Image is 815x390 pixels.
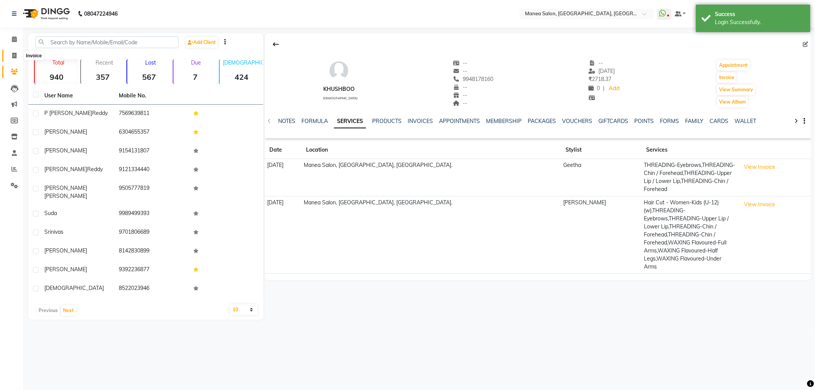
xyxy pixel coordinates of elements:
a: GIFTCARDS [599,118,629,125]
th: Location [301,141,561,159]
a: CARDS [710,118,729,125]
strong: 940 [35,72,79,82]
button: Next [61,305,76,316]
th: Date [265,141,301,159]
a: PRODUCTS [372,118,402,125]
td: 6304655357 [114,123,189,142]
a: INVOICES [408,118,433,125]
span: [PERSON_NAME] [44,166,87,173]
span: [DATE] [589,68,615,74]
span: [DEMOGRAPHIC_DATA] [44,285,104,291]
button: View Invoice [741,161,779,173]
a: VOUCHERS [562,118,593,125]
span: -- [453,100,468,107]
div: Invoice [24,51,44,60]
div: Success [715,10,805,18]
span: 0 [589,85,600,92]
p: [DEMOGRAPHIC_DATA] [223,59,264,66]
p: Due [175,59,217,66]
b: 08047224946 [84,3,118,24]
th: Stylist [561,141,642,159]
strong: 567 [127,72,171,82]
span: ₹ [589,76,592,83]
p: Lost [130,59,171,66]
span: srinivas [44,228,63,235]
p: Recent [84,59,125,66]
td: 8522023946 [114,280,189,298]
span: 9948178160 [453,76,494,83]
td: 9505777819 [114,180,189,205]
p: Total [38,59,79,66]
input: Search by Name/Mobile/Email/Code [36,36,178,48]
div: Khushboo [320,85,358,93]
td: 7569639811 [114,105,189,123]
td: THREADING-Eyebrows,THREADING-Chin / Forehead,THREADING-Upper Lip / Lower Lip,THREADING-Chin / For... [642,159,738,196]
span: -- [453,92,468,99]
span: [PERSON_NAME] [44,193,87,199]
td: 9154131807 [114,142,189,161]
td: 9989499393 [114,205,189,223]
a: PACKAGES [528,118,556,125]
button: View Album [717,97,748,107]
span: -- [453,60,468,66]
span: [PERSON_NAME] [44,266,87,273]
td: Hair Cut - Women-Kids (U-12)(w),THREADING-Eyebrows,THREADING-Upper Lip / Lower Lip,THREADING-Chin... [642,196,738,273]
a: FORMULA [301,118,328,125]
span: suda [44,210,57,217]
div: Back to Client [268,37,284,52]
strong: 424 [220,72,264,82]
td: 9701806689 [114,223,189,242]
img: avatar [327,59,350,82]
span: [PERSON_NAME] [44,184,87,191]
a: SERVICES [334,115,366,128]
td: 9121334440 [114,161,189,180]
td: 9392236877 [114,261,189,280]
a: APPOINTMENTS [439,118,480,125]
td: Geetha [561,159,642,196]
a: FAMILY [685,118,704,125]
span: 2718.37 [589,76,612,83]
button: Appointment [717,60,750,71]
button: Invoice [717,72,736,83]
a: POINTS [635,118,654,125]
strong: 357 [81,72,125,82]
button: View Invoice [741,199,779,210]
strong: 7 [173,72,217,82]
th: User Name [40,87,114,105]
span: [PERSON_NAME] [44,128,87,135]
img: logo [19,3,72,24]
a: NOTES [278,118,295,125]
td: [DATE] [265,196,301,273]
td: Manea Salon, [GEOGRAPHIC_DATA], [GEOGRAPHIC_DATA]. [301,159,561,196]
span: -- [589,60,603,66]
a: FORMS [660,118,679,125]
span: -- [453,84,468,91]
button: View Summary [717,84,755,95]
td: [DATE] [265,159,301,196]
span: -- [453,68,468,74]
th: Services [642,141,738,159]
a: MEMBERSHIP [486,118,522,125]
span: [PERSON_NAME] [44,247,87,254]
span: [DEMOGRAPHIC_DATA] [323,96,358,100]
a: WALLET [735,118,757,125]
span: Reddy [87,166,103,173]
a: Add [608,83,621,94]
span: [PERSON_NAME] [44,147,87,154]
td: Manea Salon, [GEOGRAPHIC_DATA], [GEOGRAPHIC_DATA]. [301,196,561,273]
span: | [603,84,605,92]
td: 8142830899 [114,242,189,261]
span: P [PERSON_NAME] [44,110,92,117]
th: Mobile No. [114,87,189,105]
td: [PERSON_NAME] [561,196,642,273]
span: Reddy [92,110,108,117]
a: Add Client [186,37,218,48]
div: Login Successfully. [715,18,805,26]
